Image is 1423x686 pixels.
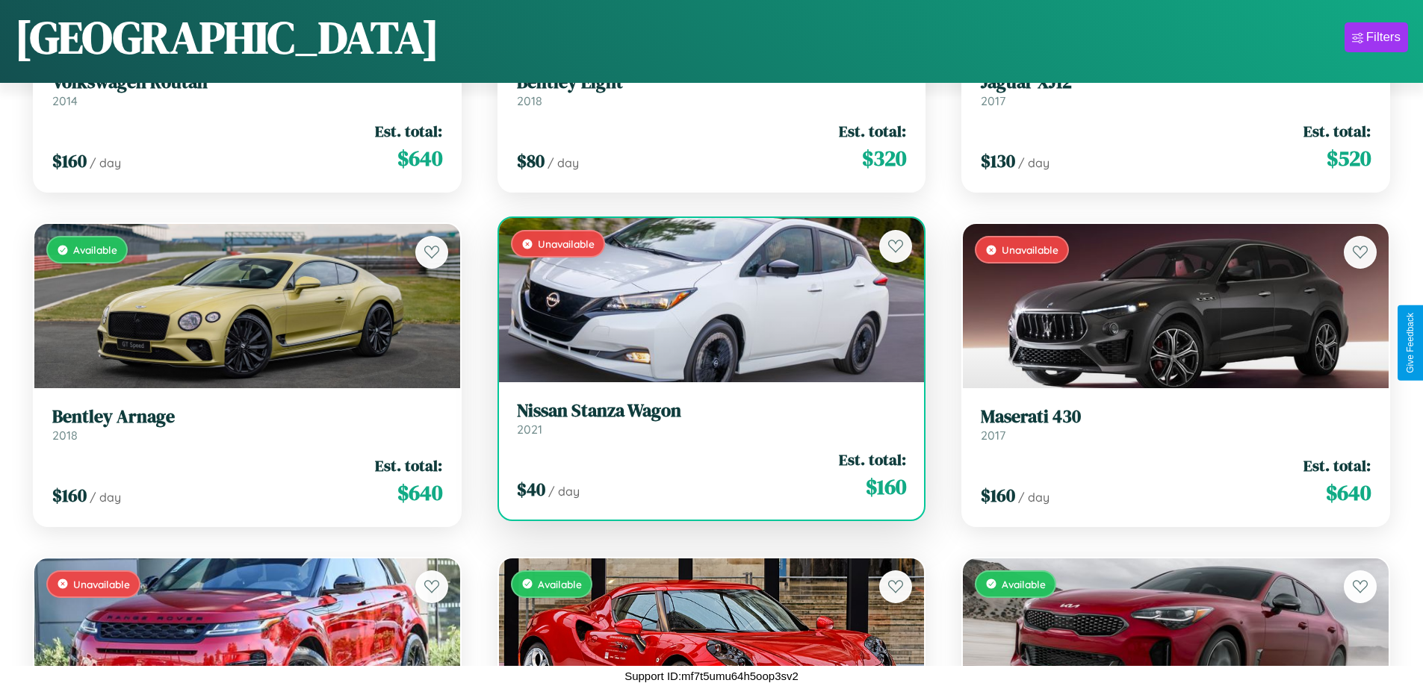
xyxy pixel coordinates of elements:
a: Maserati 4302017 [981,406,1371,443]
span: / day [548,484,580,499]
span: / day [90,155,121,170]
span: $ 160 [52,149,87,173]
a: Jaguar XJ122017 [981,72,1371,108]
span: Est. total: [1303,120,1371,142]
span: / day [548,155,579,170]
a: Nissan Stanza Wagon2021 [517,400,907,437]
h3: Maserati 430 [981,406,1371,428]
button: Filters [1345,22,1408,52]
span: $ 160 [866,472,906,502]
span: Est. total: [839,120,906,142]
span: $ 640 [397,143,442,173]
span: Est. total: [375,455,442,476]
span: Est. total: [375,120,442,142]
h3: Volkswagen Routan [52,72,442,93]
span: $ 160 [52,483,87,508]
span: $ 320 [862,143,906,173]
span: 2021 [517,422,542,437]
h3: Bentley Eight [517,72,907,93]
span: / day [1018,155,1050,170]
a: Bentley Arnage2018 [52,406,442,443]
div: Filters [1366,30,1401,45]
p: Support ID: mf7t5umu64h5oop3sv2 [624,666,799,686]
span: / day [90,490,121,505]
span: 2018 [52,428,78,443]
span: Unavailable [1002,243,1058,256]
span: Est. total: [839,449,906,470]
span: / day [1018,490,1050,505]
span: Available [1002,578,1046,590]
span: 2018 [517,93,542,108]
span: $ 130 [981,149,1015,173]
span: $ 80 [517,149,545,173]
h3: Bentley Arnage [52,406,442,428]
a: Bentley Eight2018 [517,72,907,108]
span: $ 160 [981,483,1015,508]
span: Est. total: [1303,455,1371,476]
span: $ 640 [397,478,442,508]
span: Unavailable [73,578,130,590]
span: Available [538,578,582,590]
span: Unavailable [538,237,595,250]
h3: Jaguar XJ12 [981,72,1371,93]
span: $ 640 [1326,478,1371,508]
h1: [GEOGRAPHIC_DATA] [15,7,439,68]
span: 2014 [52,93,78,108]
div: Give Feedback [1405,313,1416,373]
span: Available [73,243,117,256]
h3: Nissan Stanza Wagon [517,400,907,422]
span: 2017 [981,93,1005,108]
span: $ 40 [517,477,545,502]
span: 2017 [981,428,1005,443]
a: Volkswagen Routan2014 [52,72,442,108]
span: $ 520 [1327,143,1371,173]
